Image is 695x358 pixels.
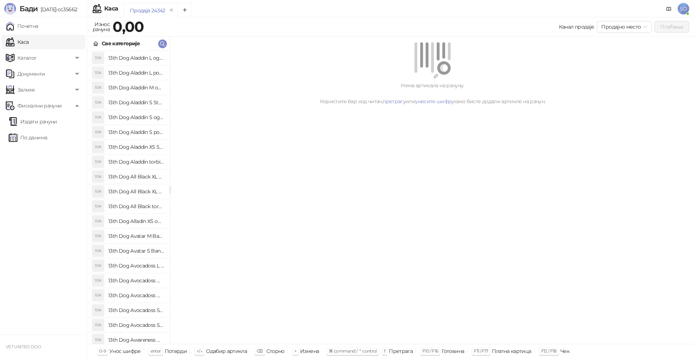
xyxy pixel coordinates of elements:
[541,348,557,354] span: F12 / F18
[92,97,104,108] div: 1DA
[442,346,464,356] div: Готовина
[474,348,488,354] span: F11 / F17
[92,319,104,331] div: 1DA
[92,82,104,93] div: 1DA
[167,7,176,13] button: remove
[92,111,104,123] div: 1DA
[415,98,454,105] a: унесите шифру
[108,304,164,316] h4: 13th Dog Avocadoss S Bandana 3632
[108,230,164,242] h4: 13th Dog Avatar M Bandana 3513
[108,156,164,168] h4: 13th Dog Aladdin torbica 3016
[92,201,104,212] div: 1DA
[384,348,385,354] span: f
[257,348,262,354] span: ⌫
[559,23,594,31] div: Канал продаје
[422,348,438,354] span: F10 / F16
[108,290,164,301] h4: 13th Dog Avocadoss M povodac 1585
[300,346,319,356] div: Измена
[17,51,37,65] span: Каталог
[6,19,38,33] a: Почетна
[9,114,57,129] a: Издати рачуни
[102,39,140,47] div: Све категорије
[17,98,62,113] span: Фискални рачуни
[130,7,165,14] div: Продаја 24342
[87,51,170,344] div: grid
[92,304,104,316] div: 1DA
[92,290,104,301] div: 1DA
[663,3,675,14] a: Документација
[17,83,35,97] span: Залихе
[108,97,164,108] h4: 13th Dog Aladdin S Step am 2086
[108,245,164,257] h4: 13th Dog Avatar S Bandana 3512
[165,346,187,356] div: Потврди
[108,126,164,138] h4: 13th Dog Aladdin S povodac 1582
[92,215,104,227] div: 1DA
[20,4,38,13] span: Бади
[266,346,285,356] div: Сторно
[4,3,16,14] img: Logo
[108,52,164,64] h4: 13th Dog Aladdin L ogrlica 1111
[92,126,104,138] div: 1DA
[6,35,29,49] a: Каса
[206,346,247,356] div: Одабир артикла
[177,3,192,17] button: Add tab
[108,186,164,197] h4: 13th Dog All Black XL povodac 1608
[389,346,413,356] div: Претрага
[601,21,647,32] span: Продајно место
[108,201,164,212] h4: 13th Dog All Black torbica 3020
[108,111,164,123] h4: 13th Dog Aladdin S ogrlica 1108
[108,334,164,346] h4: 13th Dog Awareness M Bandana 3636
[108,82,164,93] h4: 13th Dog Aladdin M ogrlica 1110
[91,20,111,34] div: Износ рачуна
[197,348,202,354] span: ↑/↓
[383,98,405,105] a: претрагу
[6,344,41,349] small: VET UNITED DOO
[9,130,47,145] a: По данима
[92,334,104,346] div: 1DA
[108,171,164,182] h4: 13th Dog All Black XL am 2079
[99,348,106,354] span: 0-9
[109,346,141,356] div: Унос шифре
[92,260,104,271] div: 1DA
[92,230,104,242] div: 1DA
[92,171,104,182] div: 1DA
[108,141,164,153] h4: 13th Dog Aladdin XS Step am 2085
[329,348,377,354] span: ⌘ command / ⌃ control
[92,186,104,197] div: 1DA
[108,275,164,286] h4: 13th Dog Avocadoss M Am 2101H
[108,67,164,79] h4: 13th Dog Aladdin L povodac 1584
[492,346,531,356] div: Платна картица
[179,81,686,105] div: Нема артикала на рачуну. Користите бар код читач, или како бисте додали артикле на рачун.
[92,275,104,286] div: 1DA
[92,245,104,257] div: 1DA
[294,348,296,354] span: +
[108,260,164,271] h4: 13th Dog Avocadoss L Bandana 3634
[104,6,118,12] div: Каса
[17,67,45,81] span: Документи
[38,6,77,13] span: [DATE]-cc35662
[92,141,104,153] div: 1DA
[654,21,689,33] button: Плаћање
[92,52,104,64] div: 1DA
[108,319,164,331] h4: 13th Dog Avocadoss S ogrlica 1112
[108,215,164,227] h4: 13th Dog Alladin XS ogrlica 1107
[678,3,689,14] span: SO
[92,67,104,79] div: 1DA
[92,156,104,168] div: 1DA
[151,348,161,354] span: enter
[113,18,144,35] strong: 0,00
[560,346,569,356] div: Чек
